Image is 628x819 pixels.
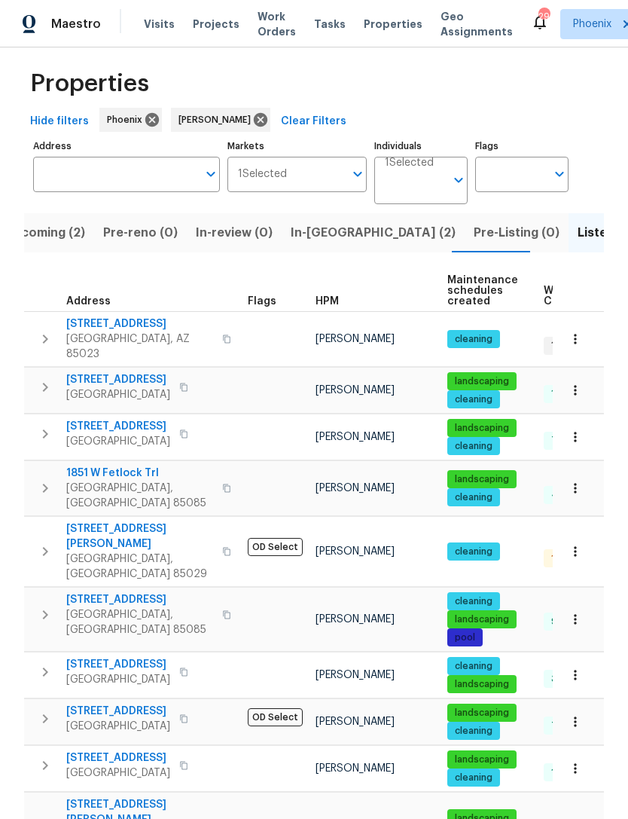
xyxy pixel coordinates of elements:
span: 1 Selected [238,168,287,181]
span: cleaning [449,595,498,608]
span: [GEOGRAPHIC_DATA], AZ 85023 [66,332,213,362]
span: Visits [144,17,175,32]
span: [PERSON_NAME] [316,763,395,774]
span: [PERSON_NAME] [316,546,395,557]
span: [GEOGRAPHIC_DATA] [66,434,170,449]
span: Maestro [51,17,101,32]
span: landscaping [449,707,515,720]
span: 4 Done [545,488,590,501]
span: 11 Done [545,387,590,400]
span: HPM [316,296,339,307]
span: 1 WIP [545,339,579,352]
span: [PERSON_NAME] [316,385,395,396]
span: [STREET_ADDRESS] [66,316,213,332]
span: Tasks [314,19,346,29]
div: Phoenix [99,108,162,132]
span: [PERSON_NAME] [178,112,257,127]
span: [GEOGRAPHIC_DATA], [GEOGRAPHIC_DATA] 85085 [66,607,213,637]
span: Address [66,296,111,307]
span: Clear Filters [281,112,346,131]
span: Hide filters [30,112,89,131]
label: Flags [475,142,569,151]
label: Individuals [374,142,468,151]
span: 9 Done [545,616,589,628]
span: [PERSON_NAME] [316,614,395,625]
span: Pre-reno (0) [103,222,178,243]
span: pool [449,631,481,644]
span: cleaning [449,440,498,453]
span: [PERSON_NAME] [316,432,395,442]
span: 1851 W Fetlock Trl [66,466,213,481]
div: [PERSON_NAME] [171,108,270,132]
span: [STREET_ADDRESS] [66,750,170,766]
span: Phoenix [573,17,611,32]
span: OD Select [248,538,303,556]
span: Projects [193,17,239,32]
span: Upcoming (2) [5,222,85,243]
span: Work Orders [258,9,296,39]
span: [PERSON_NAME] [316,717,395,727]
span: Phoenix [107,112,148,127]
span: Properties [364,17,422,32]
span: landscaping [449,613,515,626]
span: landscaping [449,678,515,691]
span: cleaning [449,660,498,673]
span: Maintenance schedules created [447,275,518,307]
span: landscaping [449,375,515,388]
span: Properties [30,76,149,91]
span: 1 Done [545,766,587,779]
span: 1 Selected [385,157,434,170]
button: Open [347,163,368,185]
span: [STREET_ADDRESS] [66,419,170,434]
span: OD Select [248,708,303,726]
span: Flags [248,296,276,307]
span: [STREET_ADDRESS] [66,372,170,387]
span: [GEOGRAPHIC_DATA] [66,766,170,781]
span: cleaning [449,491,498,504]
span: In-[GEOGRAPHIC_DATA] (2) [291,222,456,243]
span: 1 QC [545,552,578,565]
span: 3 Done [545,673,589,686]
span: 7 Done [545,434,589,447]
span: 7 Done [545,720,589,732]
span: cleaning [449,393,498,406]
button: Hide filters [24,108,95,136]
span: [STREET_ADDRESS][PERSON_NAME] [66,521,213,552]
span: cleaning [449,545,498,558]
span: [STREET_ADDRESS] [66,704,170,719]
span: cleaning [449,725,498,738]
span: [GEOGRAPHIC_DATA] [66,719,170,734]
span: cleaning [449,772,498,784]
div: 29 [538,9,549,24]
span: [STREET_ADDRESS] [66,657,170,672]
label: Address [33,142,220,151]
button: Open [200,163,221,185]
span: [PERSON_NAME] [316,670,395,680]
span: landscaping [449,753,515,766]
span: landscaping [449,473,515,486]
span: landscaping [449,422,515,435]
span: [GEOGRAPHIC_DATA] [66,387,170,402]
span: [PERSON_NAME] [316,483,395,494]
span: Geo Assignments [441,9,513,39]
span: [STREET_ADDRESS] [66,592,213,607]
label: Markets [227,142,367,151]
span: [GEOGRAPHIC_DATA] [66,672,170,687]
span: Pre-Listing (0) [474,222,559,243]
span: [GEOGRAPHIC_DATA], [GEOGRAPHIC_DATA] 85029 [66,552,213,582]
span: In-review (0) [196,222,273,243]
span: cleaning [449,333,498,346]
button: Clear Filters [275,108,352,136]
button: Open [549,163,570,185]
button: Open [448,170,469,191]
span: [GEOGRAPHIC_DATA], [GEOGRAPHIC_DATA] 85085 [66,481,213,511]
span: [PERSON_NAME] [316,334,395,344]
